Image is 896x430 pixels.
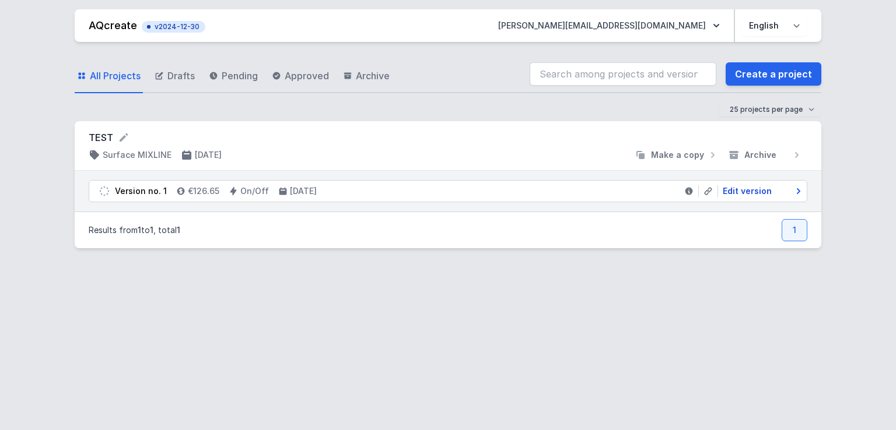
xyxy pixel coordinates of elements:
h4: €126.65 [188,185,219,197]
span: All Projects [90,69,141,83]
p: Results from to , total [89,224,180,236]
button: Make a copy [630,149,723,161]
span: 1 [150,225,153,235]
a: AQcreate [89,19,137,31]
a: Drafts [152,59,197,93]
a: Archive [341,59,392,93]
span: 1 [177,225,180,235]
h4: Surface MIXLINE [103,149,171,161]
h4: [DATE] [290,185,317,197]
span: Make a copy [651,149,704,161]
a: Approved [269,59,331,93]
span: Pending [222,69,258,83]
span: Archive [356,69,390,83]
a: All Projects [75,59,143,93]
span: v2024-12-30 [148,22,199,31]
div: Version no. 1 [115,185,167,197]
span: Archive [744,149,776,161]
input: Search among projects and versions... [530,62,716,86]
button: Rename project [118,132,129,143]
span: Drafts [167,69,195,83]
a: 1 [782,219,807,241]
span: Edit version [723,185,772,197]
h4: On/Off [240,185,269,197]
button: Archive [723,149,807,161]
h4: [DATE] [195,149,222,161]
span: Approved [285,69,329,83]
img: draft.svg [99,185,110,197]
form: TEST [89,131,807,144]
a: Pending [206,59,260,93]
button: [PERSON_NAME][EMAIL_ADDRESS][DOMAIN_NAME] [489,15,729,36]
select: Choose language [742,15,807,36]
span: 1 [138,225,141,235]
a: Edit version [718,185,802,197]
button: v2024-12-30 [142,19,205,33]
a: Create a project [726,62,821,86]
